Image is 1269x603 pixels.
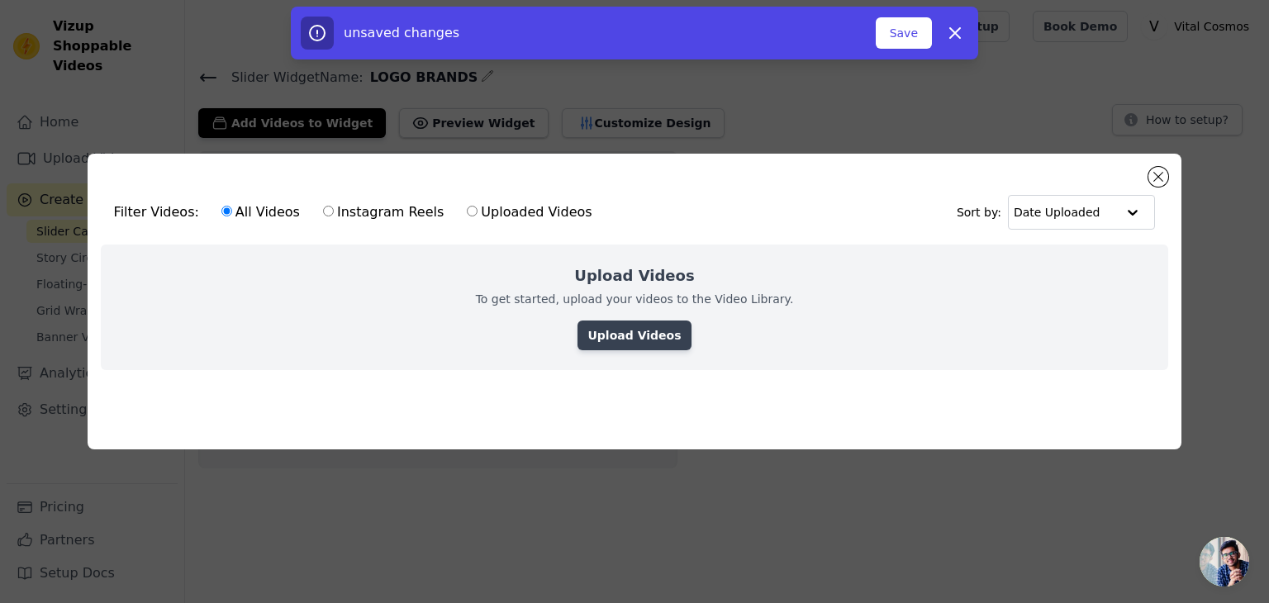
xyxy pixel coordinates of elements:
[574,264,694,287] h2: Upload Videos
[114,193,601,231] div: Filter Videos:
[957,195,1156,230] div: Sort by:
[876,17,932,49] button: Save
[344,25,459,40] span: unsaved changes
[322,202,444,223] label: Instagram Reels
[221,202,301,223] label: All Videos
[1148,167,1168,187] button: Close modal
[1200,537,1249,586] div: Open chat
[466,202,592,223] label: Uploaded Videos
[476,291,794,307] p: To get started, upload your videos to the Video Library.
[577,320,691,350] a: Upload Videos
